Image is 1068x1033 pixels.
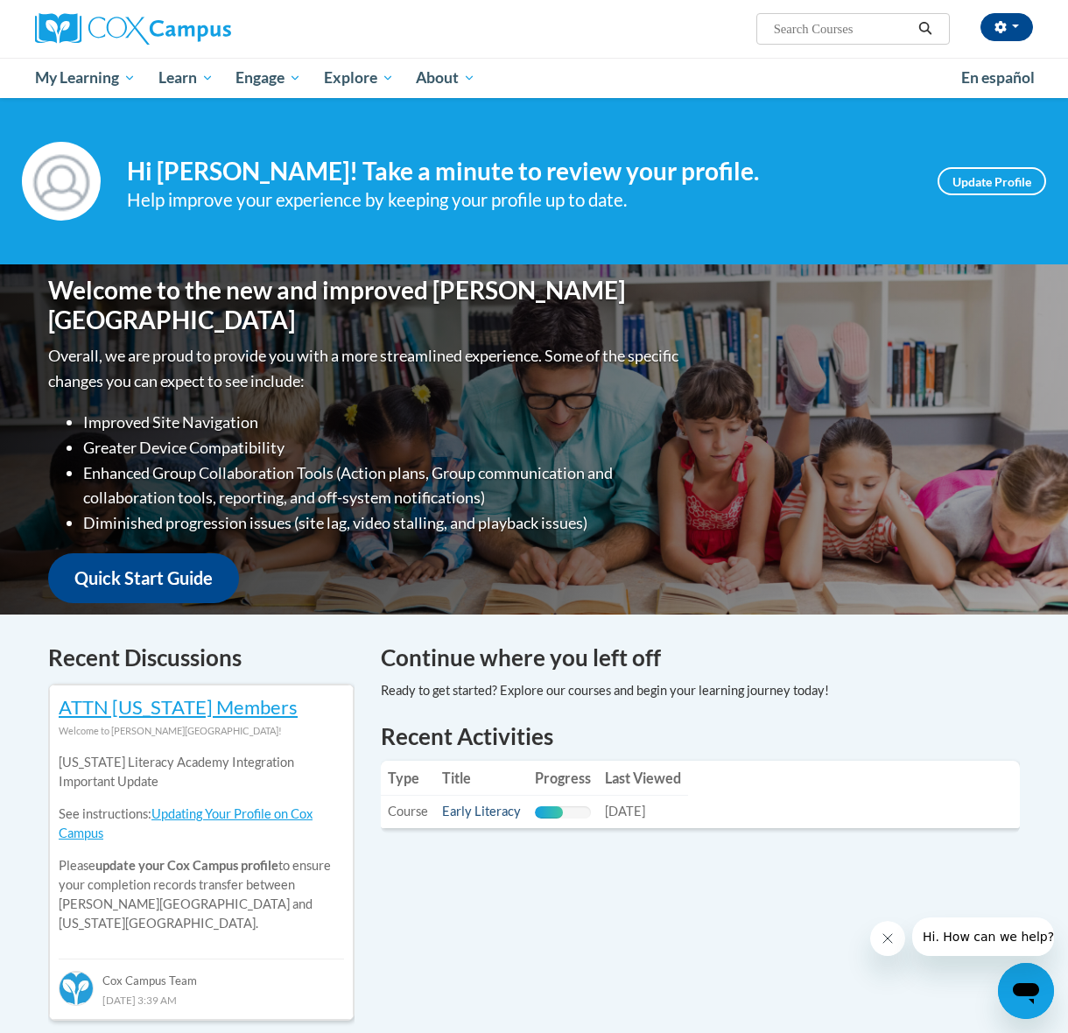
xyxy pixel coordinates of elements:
[416,67,475,88] span: About
[59,990,344,1009] div: [DATE] 3:39 AM
[535,806,563,819] div: Progress, %
[95,858,278,873] b: update your Cox Campus profile
[224,58,313,98] a: Engage
[912,18,938,39] button: Search
[59,959,344,990] div: Cox Campus Team
[950,60,1046,96] a: En español
[59,805,344,843] p: See instructions:
[59,721,344,741] div: Welcome to [PERSON_NAME][GEOGRAPHIC_DATA]!
[83,510,683,536] li: Diminished progression issues (site lag, video stalling, and playback issues)
[83,410,683,435] li: Improved Site Navigation
[48,276,683,334] h1: Welcome to the new and improved [PERSON_NAME][GEOGRAPHIC_DATA]
[35,13,231,45] img: Cox Campus
[998,963,1054,1019] iframe: Button to launch messaging window
[388,804,428,819] span: Course
[147,58,225,98] a: Learn
[24,58,147,98] a: My Learning
[381,761,435,796] th: Type
[35,67,136,88] span: My Learning
[83,435,683,460] li: Greater Device Compatibility
[528,761,598,796] th: Progress
[59,753,344,791] p: [US_STATE] Literacy Academy Integration Important Update
[772,18,912,39] input: Search Courses
[442,804,521,819] a: Early Literacy
[127,186,911,214] div: Help improve your experience by keeping your profile up to date.
[48,641,355,675] h4: Recent Discussions
[59,971,94,1006] img: Cox Campus Team
[313,58,405,98] a: Explore
[83,460,683,511] li: Enhanced Group Collaboration Tools (Action plans, Group communication and collaboration tools, re...
[48,553,239,603] a: Quick Start Guide
[435,761,528,796] th: Title
[381,641,1020,675] h4: Continue where you left off
[59,806,313,840] a: Updating Your Profile on Cox Campus
[59,695,298,719] a: ATTN [US_STATE] Members
[48,343,683,394] p: Overall, we are proud to provide you with a more streamlined experience. Some of the specific cha...
[598,761,688,796] th: Last Viewed
[381,720,1020,752] h1: Recent Activities
[980,13,1033,41] button: Account Settings
[158,67,214,88] span: Learn
[22,58,1046,98] div: Main menu
[22,142,101,221] img: Profile Image
[127,157,911,186] h4: Hi [PERSON_NAME]! Take a minute to review your profile.
[605,804,645,819] span: [DATE]
[870,921,905,956] iframe: Close message
[59,741,344,946] div: Please to ensure your completion records transfer between [PERSON_NAME][GEOGRAPHIC_DATA] and [US_...
[35,13,350,45] a: Cox Campus
[405,58,488,98] a: About
[324,67,394,88] span: Explore
[912,917,1054,956] iframe: Message from company
[938,167,1046,195] a: Update Profile
[961,68,1035,87] span: En español
[235,67,301,88] span: Engage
